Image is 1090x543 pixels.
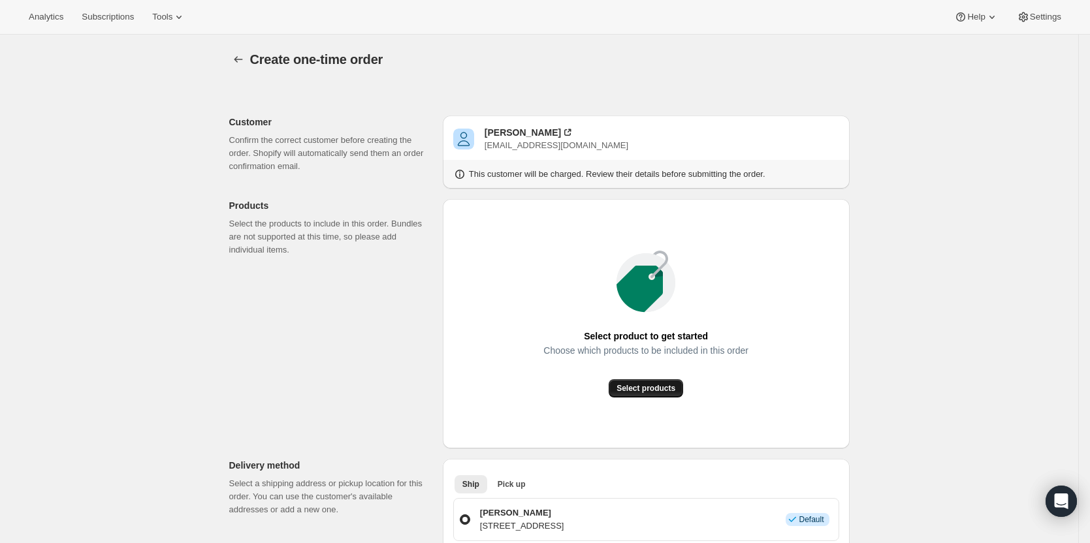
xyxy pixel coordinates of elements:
div: Open Intercom Messenger [1046,486,1077,517]
span: Select products [617,383,675,394]
div: [PERSON_NAME] [485,126,561,139]
p: [PERSON_NAME] [480,506,564,520]
button: Settings [1009,8,1069,26]
span: Select product to get started [584,327,708,345]
p: Select the products to include in this order. Bundles are not supported at this time, so please a... [229,217,432,256]
p: Products [229,199,432,212]
span: Analytics [29,12,63,22]
span: Ship [462,479,479,489]
p: Customer [229,116,432,129]
span: Choose which products to be included in this order [543,341,748,360]
span: Stefan Maxwell [453,129,474,149]
span: Default [799,514,824,525]
p: Confirm the correct customer before creating the order. Shopify will automatically send them an o... [229,134,432,173]
span: Pick up [498,479,526,489]
p: Delivery method [229,459,432,472]
button: Subscriptions [74,8,142,26]
span: Settings [1030,12,1061,22]
button: Tools [144,8,193,26]
button: Help [946,8,1006,26]
span: Create one-time order [250,52,383,67]
span: Help [967,12,985,22]
p: [STREET_ADDRESS] [480,520,564,533]
span: Subscriptions [82,12,134,22]
p: This customer will be charged. Review their details before submitting the order. [469,168,765,181]
span: [EMAIL_ADDRESS][DOMAIN_NAME] [485,140,628,150]
button: Select products [609,379,683,397]
p: Select a shipping address or pickup location for this order. You can use the customer's available... [229,477,432,516]
button: Analytics [21,8,71,26]
span: Tools [152,12,172,22]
